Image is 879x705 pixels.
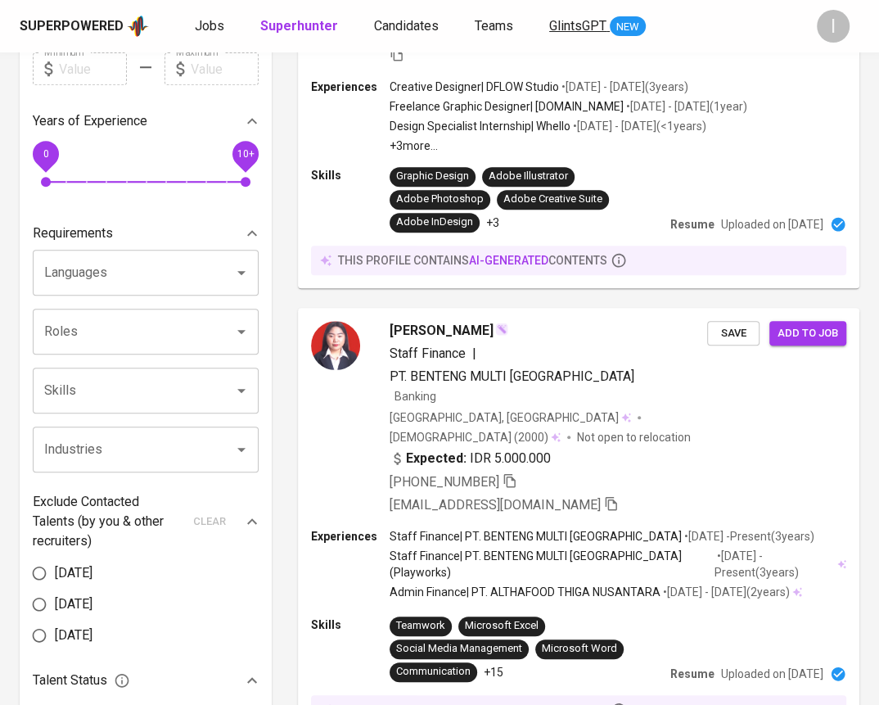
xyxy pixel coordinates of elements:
img: magic_wand.svg [495,323,508,336]
span: NEW [610,19,646,35]
div: Teamwork [396,618,445,634]
div: Adobe Illustrator [489,169,568,184]
p: Experiences [311,528,390,545]
b: Expected: [406,449,467,468]
p: Uploaded on [DATE] [721,216,823,233]
div: (2000) [390,429,561,445]
p: • [DATE] - [DATE] ( 3 years ) [559,79,688,95]
div: [GEOGRAPHIC_DATA], [GEOGRAPHIC_DATA] [390,409,631,426]
p: Creative Designer | DFLOW Studio [390,79,559,95]
div: Microsoft Word [542,641,617,657]
a: Superpoweredapp logo [20,14,149,38]
p: Not open to relocation [577,429,691,445]
p: • [DATE] - Present ( 3 years ) [682,528,814,545]
span: Teams [475,18,513,34]
span: | [472,344,476,364]
span: Save [715,324,751,343]
p: Design Specialist Internship | Whello [390,118,570,134]
input: Value [191,52,259,85]
span: Candidates [374,18,439,34]
p: Admin Finance | PT. ALTHAFOOD THIGA NUSANTARA [390,584,660,600]
p: Exclude Contacted Talents (by you & other recruiters) [33,492,183,551]
b: Superhunter [260,18,338,34]
p: Freelance Graphic Designer | [DOMAIN_NAME] [390,98,624,115]
div: Graphic Design [396,169,469,184]
div: Talent Status [33,664,259,697]
a: GlintsGPT NEW [549,16,646,37]
span: [PHONE_NUMBER] [390,474,499,490]
p: • [DATE] - [DATE] ( 2 years ) [660,584,790,600]
button: Add to job [769,321,846,346]
p: Resume [670,216,714,233]
div: Adobe Photoshop [396,192,484,207]
input: Value [59,52,127,85]
div: IDR 5.000.000 [390,449,551,468]
div: Microsoft Excel [465,618,539,634]
span: PT. BENTENG MULTI [GEOGRAPHIC_DATA] [390,368,634,384]
p: • [DATE] - [DATE] ( 1 year ) [624,98,747,115]
p: Years of Experience [33,111,147,131]
div: Communication [396,664,471,680]
p: Skills [311,617,390,633]
span: AI-generated [469,254,548,267]
p: • [DATE] - [DATE] ( <1 years ) [570,118,706,134]
button: Open [230,379,253,402]
a: Teams [475,16,516,37]
p: +3 more ... [390,138,747,154]
div: Social Media Management [396,641,522,657]
span: Jobs [195,18,224,34]
img: dcef5c6c513e08b595f42ddb6732feef.jpg [311,321,360,370]
div: I [817,10,850,43]
div: Superpowered [20,17,124,36]
span: [DEMOGRAPHIC_DATA] [390,429,514,445]
button: Open [230,261,253,284]
a: Superhunter [260,16,341,37]
div: Adobe Creative Suite [503,192,602,207]
span: [EMAIL_ADDRESS][DOMAIN_NAME] [390,497,601,513]
div: Requirements [33,217,259,250]
span: Talent Status [33,671,130,690]
button: Save [707,321,760,346]
span: 0 [43,148,48,160]
p: +3 [486,215,499,231]
span: [DATE] [55,563,92,583]
span: Add to job [778,324,838,343]
span: Banking [394,390,436,403]
a: Candidates [374,16,442,37]
img: app logo [127,14,149,38]
p: Experiences [311,79,390,95]
button: Open [230,438,253,461]
span: [DATE] [55,626,92,645]
p: this profile contains contents [338,252,607,269]
p: Uploaded on [DATE] [721,666,823,682]
div: Exclude Contacted Talents (by you & other recruiters)clear [33,492,259,551]
div: Adobe InDesign [396,215,473,230]
p: +15 [484,664,503,680]
p: • [DATE] - Present ( 3 years ) [714,548,835,581]
span: [PERSON_NAME] [390,321,494,341]
p: Resume [670,666,714,682]
span: Staff Finance [390,346,466,361]
span: GlintsGPT [549,18,606,34]
p: Skills [311,167,390,183]
button: Open [230,320,253,343]
span: 10+ [237,148,254,160]
p: Staff Finance | PT. BENTENG MULTI [GEOGRAPHIC_DATA] (Playworks) [390,548,714,581]
a: Jobs [195,16,228,37]
p: Requirements [33,224,113,243]
span: [DATE] [55,594,92,614]
p: Staff Finance | PT. BENTENG MULTI [GEOGRAPHIC_DATA] [390,528,682,545]
div: Years of Experience [33,105,259,138]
